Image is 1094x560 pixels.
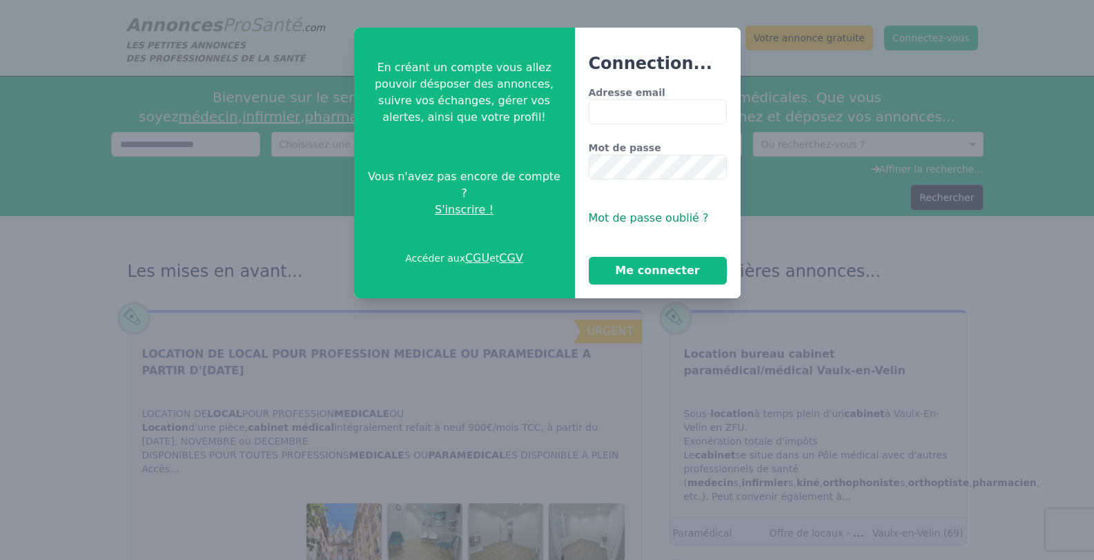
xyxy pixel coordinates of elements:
p: En créant un compte vous allez pouvoir désposer des annonces, suivre vos échanges, gérer vos aler... [365,59,564,126]
button: Me connecter [589,257,727,284]
label: Mot de passe [589,141,727,155]
a: CGU [465,251,489,264]
h3: Connection... [589,52,727,75]
span: S'inscrire ! [435,202,494,218]
a: CGV [499,251,523,264]
p: Accéder aux et [405,250,523,267]
span: Vous n'avez pas encore de compte ? [365,168,564,202]
label: Adresse email [589,86,727,99]
span: Mot de passe oublié ? [589,211,709,224]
